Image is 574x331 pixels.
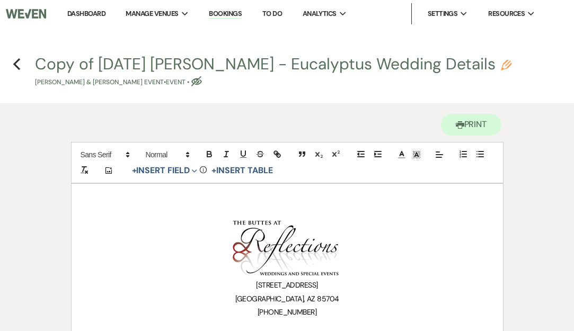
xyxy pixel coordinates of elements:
button: Copy of [DATE] [PERSON_NAME] - Eucalyptus Wedding Details[PERSON_NAME] & [PERSON_NAME] Event•Event • [35,56,511,87]
img: Logo.png [233,219,339,279]
button: Insert Field [128,164,201,177]
span: + [211,166,216,175]
span: [PHONE_NUMBER] [258,307,316,317]
span: Settings [428,8,458,19]
span: Text Color [394,148,409,161]
img: Weven Logo [6,3,47,25]
span: + [132,166,137,175]
a: Bookings [209,9,242,19]
span: Alignment [432,148,447,161]
span: Header Formats [141,148,193,161]
span: Analytics [303,8,337,19]
a: Dashboard [67,9,105,18]
p: [PERSON_NAME] & [PERSON_NAME] Event • Event • [35,77,511,87]
button: Print [441,114,502,136]
button: +Insert Table [208,164,276,177]
span: Resources [488,8,525,19]
span: Manage Venues [126,8,178,19]
span: [GEOGRAPHIC_DATA], AZ 85704 [235,294,339,303]
span: [STREET_ADDRESS] [256,280,317,290]
a: To Do [262,9,282,18]
span: Text Background Color [409,148,424,161]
